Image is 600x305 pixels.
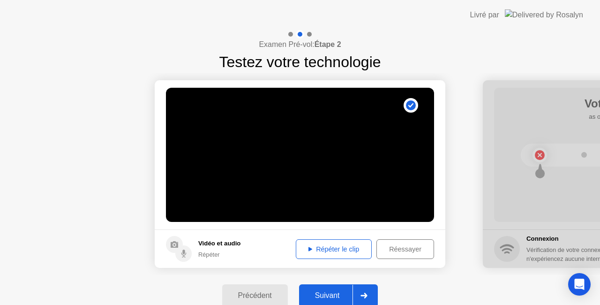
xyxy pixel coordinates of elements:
[219,51,381,73] h1: Testez votre technologie
[299,245,368,253] div: Répéter le clip
[505,9,583,20] img: Delivered by Rosalyn
[470,9,499,21] div: Livré par
[568,273,591,296] div: Open Intercom Messenger
[198,250,240,259] div: Répéter
[259,39,341,50] h4: Examen Pré-vol:
[302,291,353,300] div: Suivant
[315,40,341,48] b: Étape 2
[198,239,240,248] h5: Vidéo et audio
[296,239,372,259] button: Répéter le clip
[376,239,434,259] button: Réessayer
[380,245,431,253] div: Réessayer
[225,291,285,300] div: Précédent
